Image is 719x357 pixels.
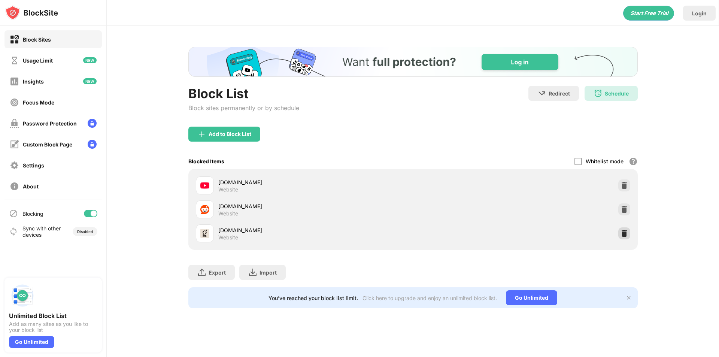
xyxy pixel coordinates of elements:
div: Unlimited Block List [9,312,97,320]
div: [DOMAIN_NAME] [218,226,413,234]
img: new-icon.svg [83,57,97,63]
img: logo-blocksite.svg [5,5,58,20]
div: Whitelist mode [586,158,624,164]
div: Sync with other devices [22,225,61,238]
div: Insights [23,78,44,85]
img: insights-off.svg [10,77,19,86]
img: settings-off.svg [10,161,19,170]
img: about-off.svg [10,182,19,191]
div: Usage Limit [23,57,53,64]
div: Website [218,210,238,217]
div: Blocked Items [188,158,224,164]
img: favicons [200,229,209,238]
div: Block Sites [23,36,51,43]
div: Schedule [605,90,629,97]
img: favicons [200,181,209,190]
div: Go Unlimited [506,290,557,305]
div: animation [623,6,674,21]
img: sync-icon.svg [9,227,18,236]
div: Blocking [22,211,43,217]
img: push-block-list.svg [9,282,36,309]
div: You’ve reached your block list limit. [269,295,358,301]
div: Block sites permanently or by schedule [188,104,299,112]
div: Focus Mode [23,99,54,106]
div: [DOMAIN_NAME] [218,178,413,186]
div: Click here to upgrade and enjoy an unlimited block list. [362,295,497,301]
img: time-usage-off.svg [10,56,19,65]
div: Add to Block List [209,131,251,137]
img: x-button.svg [626,295,632,301]
div: Import [260,269,277,276]
div: Login [692,10,707,16]
iframe: Banner [188,47,638,77]
div: Add as many sites as you like to your block list [9,321,97,333]
img: customize-block-page-off.svg [10,140,19,149]
div: Go Unlimited [9,336,54,348]
div: Export [209,269,226,276]
img: blocking-icon.svg [9,209,18,218]
div: Block List [188,86,299,101]
img: lock-menu.svg [88,140,97,149]
img: block-on.svg [10,35,19,44]
div: Website [218,234,238,241]
img: new-icon.svg [83,78,97,84]
div: Password Protection [23,120,77,127]
div: About [23,183,39,190]
div: Website [218,186,238,193]
img: focus-off.svg [10,98,19,107]
div: Disabled [77,229,93,234]
div: Settings [23,162,44,169]
img: favicons [200,205,209,214]
div: Redirect [549,90,570,97]
div: [DOMAIN_NAME] [218,202,413,210]
div: Custom Block Page [23,141,72,148]
img: password-protection-off.svg [10,119,19,128]
img: lock-menu.svg [88,119,97,128]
